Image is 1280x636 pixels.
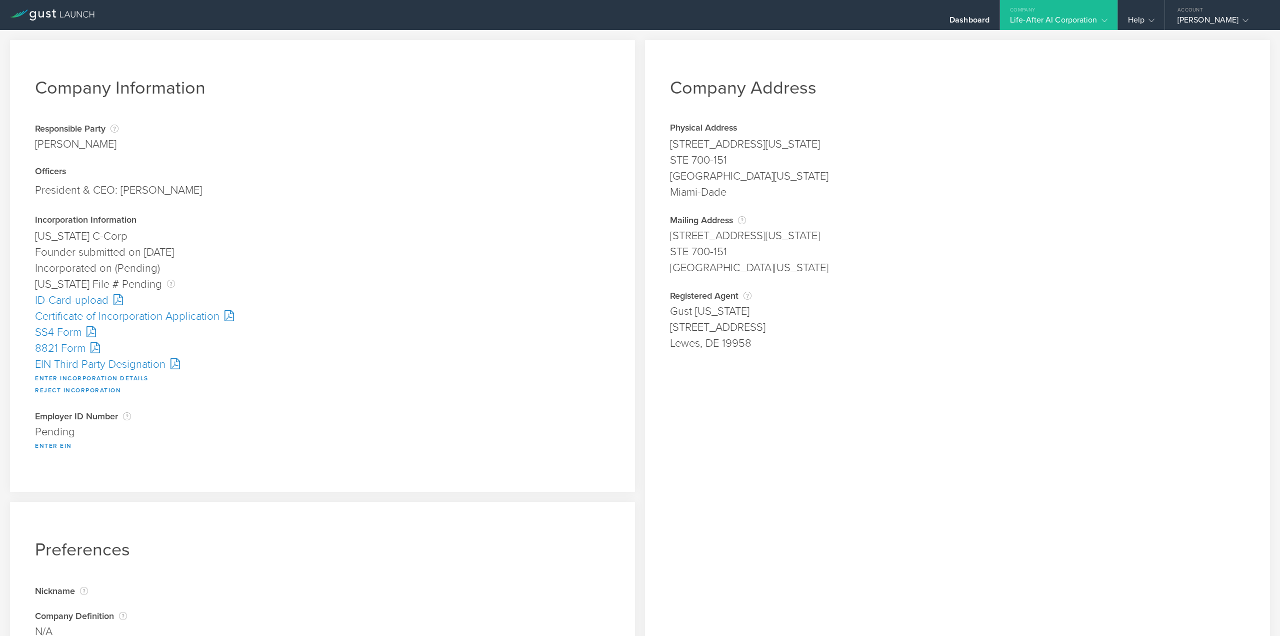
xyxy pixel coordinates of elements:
[670,184,1245,200] div: Miami-Dade
[35,292,610,308] div: ID-Card-upload
[35,308,610,324] div: Certificate of Incorporation Application
[35,384,121,396] button: Reject Incorporation
[35,611,610,621] div: Company Definition
[35,411,610,421] div: Employer ID Number
[35,340,610,356] div: 8821 Form
[35,539,610,560] h1: Preferences
[670,335,1245,351] div: Lewes, DE 19958
[35,228,610,244] div: [US_STATE] C-Corp
[35,260,610,276] div: Incorporated on (Pending)
[35,424,610,440] div: Pending
[35,216,610,226] div: Incorporation Information
[35,276,610,292] div: [US_STATE] File # Pending
[35,167,610,177] div: Officers
[670,291,1245,301] div: Registered Agent
[35,440,72,452] button: Enter EIN
[670,124,1245,134] div: Physical Address
[670,77,1245,99] h1: Company Address
[670,152,1245,168] div: STE 700-151
[35,586,610,596] div: Nickname
[670,319,1245,335] div: [STREET_ADDRESS]
[35,77,610,99] h1: Company Information
[35,324,610,340] div: SS4 Form
[670,215,1245,225] div: Mailing Address
[35,180,610,201] div: President & CEO: [PERSON_NAME]
[670,303,1245,319] div: Gust [US_STATE]
[1010,15,1107,30] div: Life-After AI Corporation
[670,228,1245,244] div: [STREET_ADDRESS][US_STATE]
[35,136,118,152] div: [PERSON_NAME]
[949,15,989,30] div: Dashboard
[670,244,1245,260] div: STE 700-151
[35,372,148,384] button: Enter Incorporation Details
[1128,15,1154,30] div: Help
[35,244,610,260] div: Founder submitted on [DATE]
[35,124,118,134] div: Responsible Party
[1177,15,1262,30] div: [PERSON_NAME]
[35,356,610,372] div: EIN Third Party Designation
[670,260,1245,276] div: [GEOGRAPHIC_DATA][US_STATE]
[670,168,1245,184] div: [GEOGRAPHIC_DATA][US_STATE]
[670,136,1245,152] div: [STREET_ADDRESS][US_STATE]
